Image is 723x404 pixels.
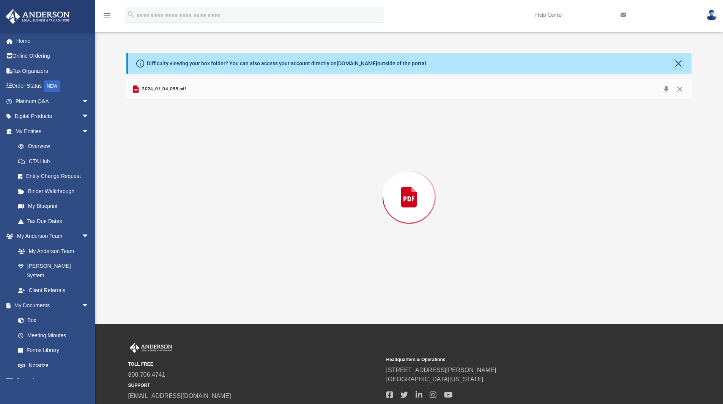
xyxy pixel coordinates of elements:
a: My Anderson Team [11,244,93,259]
a: 800.706.4741 [128,371,165,378]
a: [STREET_ADDRESS][PERSON_NAME] [386,367,496,373]
span: arrow_drop_down [82,229,97,244]
a: My Blueprint [11,199,97,214]
a: Notarize [11,358,97,373]
a: Order StatusNEW [5,79,101,94]
a: Box [11,313,93,328]
button: Download [659,84,673,94]
a: CTA Hub [11,154,101,169]
button: Close [673,58,684,69]
div: Difficulty viewing your box folder? You can also access your account directly on outside of the p... [147,60,428,68]
div: NEW [44,80,60,92]
a: Digital Productsarrow_drop_down [5,109,101,124]
a: menu [102,14,112,20]
a: Online Learningarrow_drop_down [5,373,97,388]
small: Headquarters & Operations [386,356,639,363]
a: [PERSON_NAME] System [11,259,97,283]
small: SUPPORT [128,382,381,389]
i: menu [102,11,112,20]
a: [EMAIL_ADDRESS][DOMAIN_NAME] [128,393,231,399]
a: Entity Change Request [11,169,101,184]
a: My Entitiesarrow_drop_down [5,124,101,139]
a: [DOMAIN_NAME] [337,60,377,66]
span: arrow_drop_down [82,94,97,109]
img: User Pic [706,9,717,20]
a: Tax Organizers [5,63,101,79]
span: 2024_01_04_055.pdf [140,86,186,93]
img: Anderson Advisors Platinum Portal [3,9,72,24]
i: search [127,10,135,19]
a: Meeting Minutes [11,328,97,343]
a: Platinum Q&Aarrow_drop_down [5,94,101,109]
div: Preview [126,79,692,295]
span: arrow_drop_down [82,124,97,139]
img: Anderson Advisors Platinum Portal [128,343,174,353]
a: [GEOGRAPHIC_DATA][US_STATE] [386,376,484,382]
button: Close [673,84,687,94]
a: My Anderson Teamarrow_drop_down [5,229,97,244]
a: Overview [11,139,101,154]
span: arrow_drop_down [82,373,97,388]
a: Forms Library [11,343,93,358]
a: My Documentsarrow_drop_down [5,298,97,313]
small: TOLL FREE [128,361,381,368]
span: arrow_drop_down [82,298,97,313]
a: Home [5,33,101,49]
span: arrow_drop_down [82,109,97,124]
a: Client Referrals [11,283,97,298]
a: Tax Due Dates [11,214,101,229]
a: Online Ordering [5,49,101,64]
a: Binder Walkthrough [11,184,101,199]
